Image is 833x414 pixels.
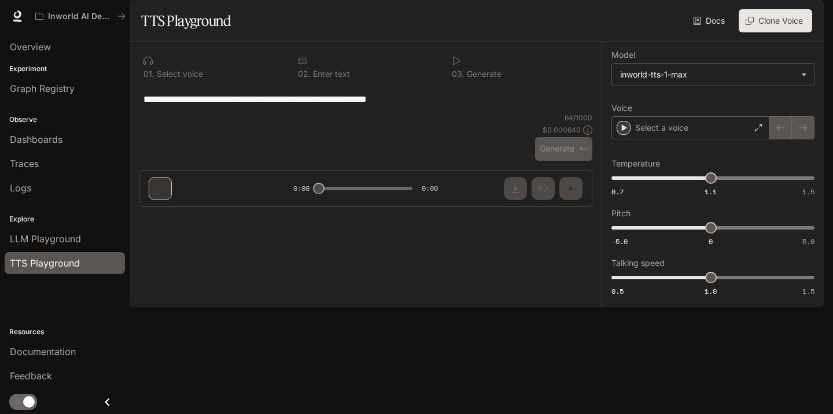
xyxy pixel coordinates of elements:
span: 1.0 [705,286,717,296]
span: 0.7 [611,187,624,197]
p: Select voice [154,70,203,78]
p: Select a voice [635,122,688,134]
p: $ 0.000640 [543,125,581,135]
button: All workspaces [30,5,131,28]
div: inworld-tts-1-max [612,64,814,86]
span: 0 [709,236,713,246]
p: Inworld AI Demos [48,12,113,21]
a: Docs [691,9,729,32]
span: 1.1 [705,187,717,197]
p: 64 / 1000 [565,113,592,123]
p: 0 2 . [298,70,311,78]
button: Clone Voice [739,9,812,32]
p: Voice [611,104,632,112]
span: 0.5 [611,286,624,296]
p: 0 1 . [143,70,154,78]
p: Generate [465,70,502,78]
p: Enter text [311,70,350,78]
div: inworld-tts-1-max [620,69,795,80]
p: Model [611,51,635,59]
span: 5.0 [802,236,814,246]
span: 1.5 [802,286,814,296]
p: Temperature [611,160,660,168]
span: 1.5 [802,187,814,197]
p: Talking speed [611,259,665,267]
span: -5.0 [611,236,628,246]
h1: TTS Playground [141,9,231,32]
p: 0 3 . [452,70,465,78]
p: Pitch [611,209,631,217]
